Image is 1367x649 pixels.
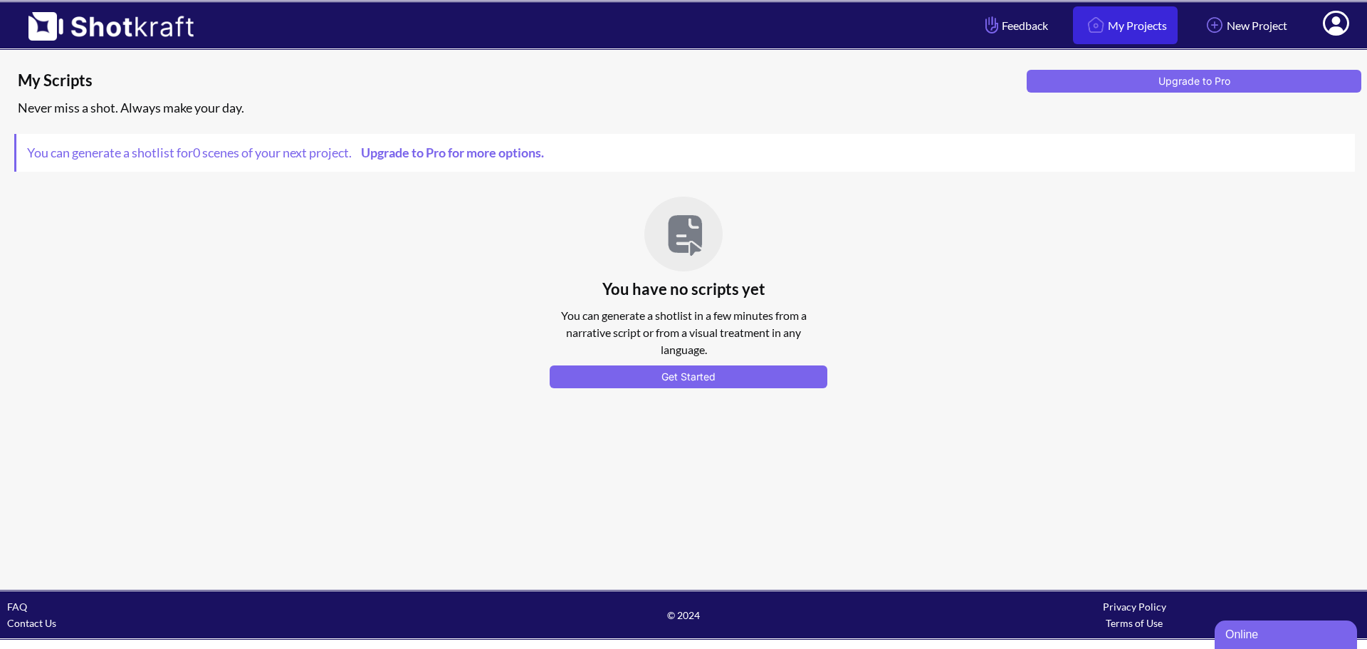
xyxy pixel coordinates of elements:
a: My Projects [1073,6,1178,44]
button: Upgrade to Pro [1027,70,1361,93]
img: Add Icon [1203,13,1227,37]
iframe: chat widget [1215,618,1360,649]
div: Privacy Policy [909,598,1360,615]
div: Terms of Use [909,615,1360,631]
div: You can generate a shotlist in a few minutes from a narrative script or from a visual treatment i... [541,303,826,362]
a: Upgrade to Pro for more options. [352,145,551,160]
span: 0 scenes of your next project. [193,145,551,160]
a: Contact Us [7,617,56,629]
div: You have no scripts yet [541,186,826,303]
button: Get Started [550,365,827,388]
img: FilePointer Icon [644,197,723,271]
img: Home Icon [1084,13,1108,37]
a: FAQ [7,601,27,613]
span: © 2024 [458,607,908,623]
a: New Project [1192,6,1298,44]
span: You can generate a shotlist for [16,134,562,172]
div: Never miss a shot. Always make your day. [14,96,1360,120]
span: Feedback [982,17,1048,33]
span: My Scripts [18,70,1022,91]
img: Hand Icon [982,13,1002,37]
